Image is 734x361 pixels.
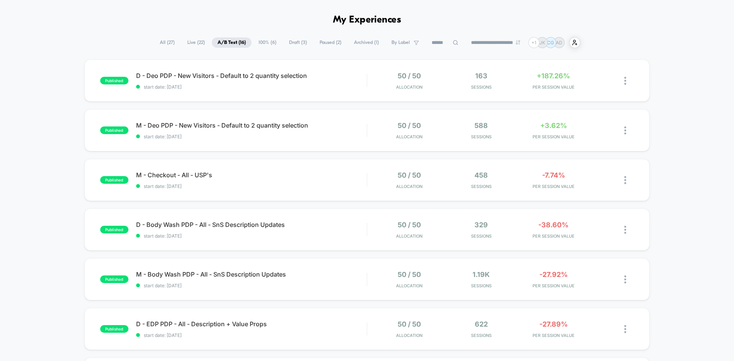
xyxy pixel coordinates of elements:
img: close [624,226,626,234]
span: PER SESSION VALUE [519,184,588,189]
span: start date: [DATE] [136,332,367,338]
span: published [100,226,128,233]
span: Sessions [447,134,516,139]
p: CG [547,40,554,45]
span: 50 / 50 [398,171,421,179]
span: 50 / 50 [398,270,421,278]
span: M - Checkout - All - USP's [136,171,367,179]
span: Sessions [447,233,516,239]
span: Allocation [396,233,422,239]
img: close [624,176,626,184]
span: published [100,325,128,333]
span: start date: [DATE] [136,84,367,90]
span: 588 [474,121,488,130]
span: PER SESSION VALUE [519,283,588,288]
img: close [624,275,626,283]
span: 329 [474,221,488,229]
span: +187.26% [537,72,570,80]
span: 622 [475,320,488,328]
img: end [516,40,520,45]
span: M - Deo PDP - New Visitors - Default to 2 quantity selection [136,121,367,129]
span: published [100,77,128,84]
span: 50 / 50 [398,221,421,229]
span: Allocation [396,184,422,189]
span: Sessions [447,283,516,288]
span: Allocation [396,283,422,288]
span: -27.89% [539,320,568,328]
span: PER SESSION VALUE [519,134,588,139]
p: JK [539,40,545,45]
span: Allocation [396,84,422,90]
span: 50 / 50 [398,121,421,130]
span: D - Body Wash PDP - All - SnS Description Updates [136,221,367,228]
span: M - Body Wash PDP - All - SnS Description Updates [136,270,367,278]
h1: My Experiences [333,15,401,26]
span: start date: [DATE] [136,183,367,189]
span: published [100,126,128,134]
img: close [624,325,626,333]
span: A/B Test ( 16 ) [212,37,252,48]
span: PER SESSION VALUE [519,84,588,90]
span: -27.92% [539,270,568,278]
span: Paused ( 2 ) [314,37,347,48]
span: All ( 27 ) [154,37,180,48]
span: PER SESSION VALUE [519,233,588,239]
span: Sessions [447,184,516,189]
span: D - Deo PDP - New Visitors - Default to 2 quantity selection [136,72,367,79]
span: Sessions [447,333,516,338]
img: close [624,77,626,85]
span: 458 [474,171,488,179]
span: start date: [DATE] [136,134,367,139]
span: Draft ( 3 ) [283,37,313,48]
span: start date: [DATE] [136,283,367,288]
p: AD [556,40,562,45]
img: close [624,126,626,134]
span: PER SESSION VALUE [519,333,588,338]
span: 100% ( 6 ) [253,37,282,48]
span: +3.62% [540,121,567,130]
span: published [100,176,128,184]
span: 1.19k [473,270,490,278]
span: 50 / 50 [398,72,421,80]
span: By Label [391,40,410,45]
span: 163 [475,72,487,80]
span: Allocation [396,134,422,139]
span: start date: [DATE] [136,233,367,239]
span: Allocation [396,333,422,338]
span: 50 / 50 [398,320,421,328]
span: Live ( 22 ) [182,37,211,48]
span: Archived ( 1 ) [348,37,385,48]
span: -38.60% [538,221,568,229]
span: D - EDP PDP - All - Description + Value Props [136,320,367,328]
div: + 1 [528,37,539,48]
span: published [100,275,128,283]
span: -7.74% [542,171,565,179]
span: Sessions [447,84,516,90]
